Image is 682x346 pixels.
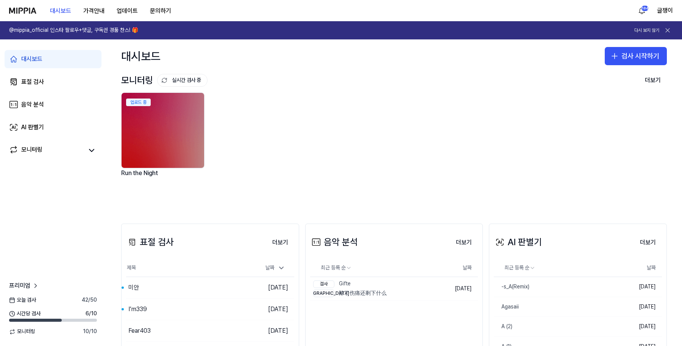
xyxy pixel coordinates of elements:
div: 날짜 [262,262,288,274]
div: [DEMOGRAPHIC_DATA] [313,290,334,297]
a: 모니터링 [9,145,83,156]
img: logo [9,8,36,14]
span: 모니터링 [9,328,35,335]
td: [DATE] [445,277,478,301]
div: Agasaii [494,303,519,311]
a: 음악 분석 [5,96,101,114]
div: AI 판별기 [494,235,542,249]
button: 다시 보지 않기 [634,27,659,34]
td: [DATE] [252,320,294,342]
span: 10 / 10 [83,328,97,335]
span: 42 / 50 [82,296,97,304]
div: 업로드 중 [126,99,151,106]
div: 표절 검사 [21,77,44,86]
a: 검사Gifte[DEMOGRAPHIC_DATA]除了伤痛还剩下什么 [310,277,445,300]
img: backgroundIamge [122,93,204,168]
th: 날짜 [445,259,478,277]
div: 184 [641,5,649,11]
td: [DATE] [252,277,294,299]
a: 표절 검사 [5,73,101,91]
a: 대시보드 [5,50,101,68]
a: 프리미엄 [9,281,39,290]
td: [DATE] [618,317,662,337]
div: 표절 검사 [126,235,174,249]
div: Gifte [313,280,387,288]
div: 모니터링 [121,73,208,88]
a: 더보기 [450,234,478,250]
button: 검사 시작하기 [605,47,667,65]
div: 검사 [313,280,334,288]
button: 실시간 검사 중 [157,74,208,87]
div: 除了伤痛还剩下什么 [313,290,387,297]
a: 더보기 [266,234,294,250]
div: A (2) [494,323,512,330]
td: [DATE] [618,277,662,297]
th: 날짜 [618,259,662,277]
div: 음악 분석 [21,100,44,109]
button: 더보기 [266,235,294,250]
div: Fear403 [128,326,151,335]
a: 업데이트 [111,0,144,21]
span: 오늘 검사 [9,296,36,304]
button: 더보기 [450,235,478,250]
div: 미안 [128,283,139,292]
td: [DATE] [252,299,294,320]
a: Agasaii [494,297,618,317]
td: [DATE] [618,297,662,317]
button: 더보기 [639,73,667,88]
a: AI 판별기 [5,118,101,136]
button: 더보기 [634,235,662,250]
a: -s_A(Remix) [494,277,618,297]
button: 대시보드 [44,3,77,19]
button: 글쟁이 [657,6,673,15]
img: 알림 [637,6,646,15]
div: 대시보드 [121,47,161,65]
a: 더보기 [634,234,662,250]
div: 모니터링 [21,145,42,156]
a: A (2) [494,317,618,337]
th: 제목 [126,259,252,277]
span: 시간당 검사 [9,310,41,318]
button: 업데이트 [111,3,144,19]
span: 프리미엄 [9,281,30,290]
div: 음악 분석 [310,235,358,249]
div: -s_A(Remix) [494,283,529,291]
span: 6 / 10 [86,310,97,318]
button: 알림184 [636,5,648,17]
div: I’m339 [128,305,147,314]
div: Run the Night [121,168,206,188]
button: 문의하기 [144,3,177,19]
div: AI 판별기 [21,123,44,132]
button: 가격안내 [77,3,111,19]
h1: @mippia_official 인스타 팔로우+댓글, 구독권 경품 찬스! 🎁 [9,27,138,34]
div: 대시보드 [21,55,42,64]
